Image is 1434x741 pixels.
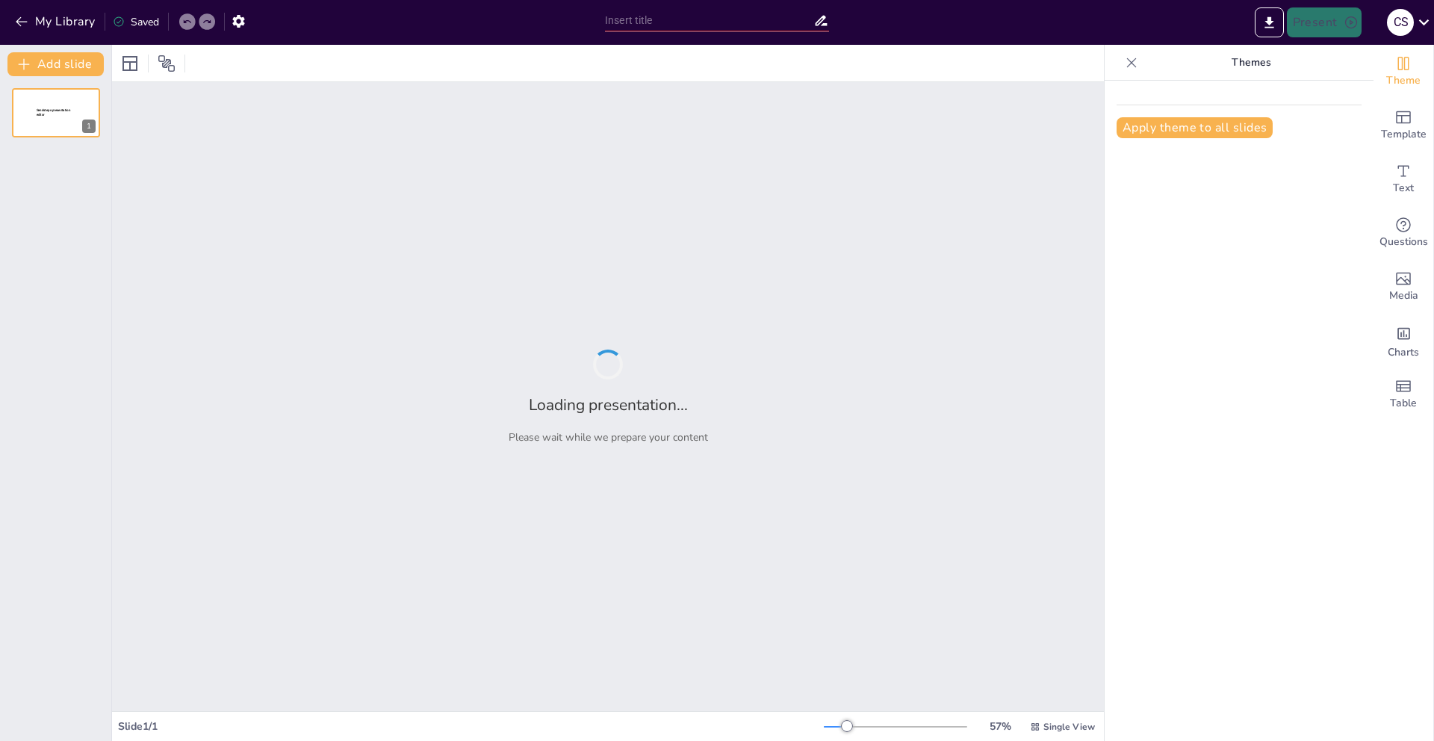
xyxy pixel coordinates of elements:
span: Sendsteps presentation editor [37,108,70,117]
div: Add a table [1374,368,1433,421]
div: Change the overall theme [1374,45,1433,99]
span: Table [1390,395,1417,412]
button: My Library [11,10,102,34]
div: Add charts and graphs [1374,314,1433,368]
div: Get real-time input from your audience [1374,206,1433,260]
button: Present [1287,7,1362,37]
button: Export to PowerPoint [1255,7,1284,37]
div: Slide 1 / 1 [118,719,824,734]
span: Template [1381,126,1427,143]
button: Add slide [7,52,104,76]
div: C S [1387,9,1414,36]
span: Charts [1388,344,1419,361]
div: Add text boxes [1374,152,1433,206]
h2: Loading presentation... [529,394,688,415]
div: Add images, graphics, shapes or video [1374,260,1433,314]
div: 57 % [982,719,1018,734]
div: Add ready made slides [1374,99,1433,152]
button: C S [1387,7,1414,37]
div: 1 [12,88,100,137]
span: Questions [1379,234,1428,250]
div: Saved [113,15,159,29]
span: Single View [1043,721,1095,733]
p: Themes [1143,45,1359,81]
span: Text [1393,180,1414,196]
div: Layout [118,52,142,75]
span: Media [1389,288,1418,304]
p: Please wait while we prepare your content [509,430,708,444]
span: Position [158,55,176,72]
span: Theme [1386,72,1421,89]
div: 1 [82,120,96,133]
input: Insert title [605,10,813,31]
button: Apply theme to all slides [1117,117,1273,138]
